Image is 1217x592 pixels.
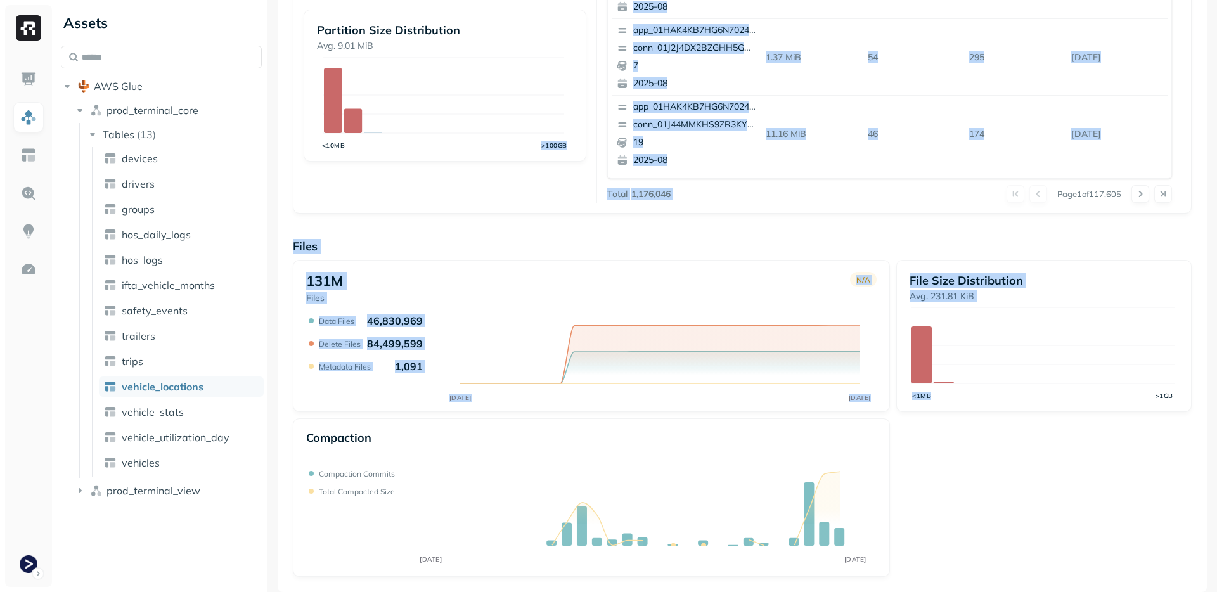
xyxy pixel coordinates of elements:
[912,392,931,400] tspan: <1MB
[856,275,870,285] p: N/A
[322,141,345,150] tspan: <10MB
[104,431,117,444] img: table
[99,224,264,245] a: hos_daily_logs
[104,380,117,393] img: table
[99,326,264,346] a: trailers
[122,380,203,393] span: vehicle_locations
[122,355,143,368] span: trips
[16,15,41,41] img: Ryft
[20,261,37,278] img: Optimization
[122,203,155,216] span: groups
[633,101,756,113] p: app_01HAK4KB7HG6N7024210G3S8D5
[20,147,37,164] img: Asset Explorer
[122,330,155,342] span: trailers
[863,123,965,145] p: 46
[1066,46,1168,68] p: Aug 26, 2025
[612,172,761,248] button: app_01HAK4KB7HG6N7024210G3S8D5conn_01J3DF3AJG7C1EG6F6TH3DQW03192025-08
[633,24,756,37] p: app_01HAK4KB7HG6N7024210G3S8D5
[74,100,262,120] button: prod_terminal_core
[420,555,442,563] tspan: [DATE]
[964,46,1066,68] p: 295
[106,104,198,117] span: prod_terminal_core
[761,46,863,68] p: 1.37 MiB
[122,152,158,165] span: devices
[20,185,37,202] img: Query Explorer
[104,254,117,266] img: table
[104,330,117,342] img: table
[319,469,395,479] p: Compaction commits
[99,300,264,321] a: safety_events
[20,71,37,87] img: Dashboard
[99,351,264,371] a: trips
[20,555,37,573] img: Terminal
[319,487,395,496] p: Total compacted size
[319,362,371,371] p: Metadata Files
[104,177,117,190] img: table
[367,314,423,327] p: 46,830,969
[94,80,143,93] span: AWS Glue
[633,119,756,131] p: conn_01J44MMKHS9ZR3KYYZKMHR54G7
[122,279,215,292] span: ifta_vehicle_months
[103,128,134,141] span: Tables
[99,250,264,270] a: hos_logs
[20,223,37,240] img: Insights
[122,406,184,418] span: vehicle_stats
[122,304,188,317] span: safety_events
[633,154,756,167] p: 2025-08
[99,376,264,397] a: vehicle_locations
[99,148,264,169] a: devices
[104,406,117,418] img: table
[122,177,155,190] span: drivers
[612,19,761,95] button: app_01HAK4KB7HG6N7024210G3S8D5conn_01J2J4DX2BZGHH5GRBRBG3F6SG72025-08
[633,136,756,149] p: 19
[633,42,756,55] p: conn_01J2J4DX2BZGHH5GRBRBG3F6SG
[319,316,354,326] p: Data Files
[104,355,117,368] img: table
[99,402,264,422] a: vehicle_stats
[317,40,573,52] p: Avg. 9.01 MiB
[122,254,163,266] span: hos_logs
[104,203,117,216] img: table
[306,292,343,304] p: Files
[90,484,103,497] img: namespace
[104,228,117,241] img: table
[863,46,965,68] p: 54
[122,228,191,241] span: hos_daily_logs
[20,109,37,125] img: Assets
[99,453,264,473] a: vehicles
[104,456,117,469] img: table
[1156,392,1173,400] tspan: >1GB
[122,456,160,469] span: vehicles
[74,480,262,501] button: prod_terminal_view
[99,199,264,219] a: groups
[633,1,756,13] p: 2025-08
[761,123,863,145] p: 11.16 MiB
[61,76,262,96] button: AWS Glue
[61,13,262,33] div: Assets
[1066,123,1168,145] p: Aug 26, 2025
[306,272,343,290] p: 131M
[99,427,264,447] a: vehicle_utilization_day
[849,394,871,402] tspan: [DATE]
[293,239,1192,254] p: Files
[104,279,117,292] img: table
[77,80,90,93] img: root
[99,174,264,194] a: drivers
[910,273,1178,288] p: File Size Distribution
[541,141,567,150] tspan: >100GB
[844,555,866,563] tspan: [DATE]
[395,360,423,373] p: 1,091
[137,128,156,141] p: ( 13 )
[633,60,756,72] p: 7
[122,431,229,444] span: vehicle_utilization_day
[104,152,117,165] img: table
[631,188,671,200] p: 1,176,046
[99,275,264,295] a: ifta_vehicle_months
[86,124,263,145] button: Tables(13)
[633,77,756,90] p: 2025-08
[1057,188,1121,200] p: Page 1 of 117,605
[106,484,200,497] span: prod_terminal_view
[449,394,472,402] tspan: [DATE]
[319,339,361,349] p: Delete Files
[90,104,103,117] img: namespace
